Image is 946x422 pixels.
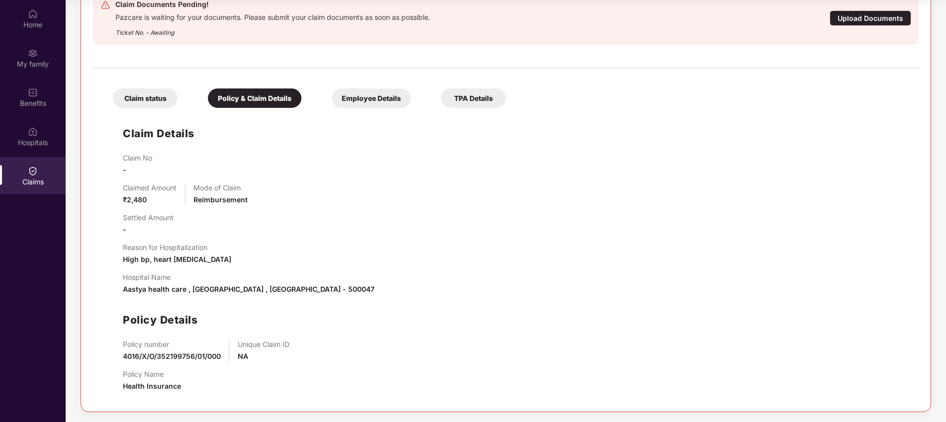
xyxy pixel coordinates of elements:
img: svg+xml;base64,PHN2ZyBpZD0iQmVuZWZpdHMiIHhtbG5zPSJodHRwOi8vd3d3LnczLm9yZy8yMDAwL3N2ZyIgd2lkdGg9Ij... [28,87,38,97]
p: Policy Name [123,370,181,378]
span: Reimbursement [193,195,248,204]
img: svg+xml;base64,PHN2ZyBpZD0iSG9zcGl0YWxzIiB4bWxucz0iaHR0cDovL3d3dy53My5vcmcvMjAwMC9zdmciIHdpZHRoPS... [28,127,38,137]
div: TPA Details [441,88,506,108]
span: ₹2,480 [123,195,147,204]
img: svg+xml;base64,PHN2ZyBpZD0iQ2xhaW0iIHhtbG5zPSJodHRwOi8vd3d3LnczLm9yZy8yMDAwL3N2ZyIgd2lkdGg9IjIwIi... [28,166,38,176]
p: Settled Amount [123,213,174,222]
span: - [123,225,126,234]
div: Upload Documents [830,10,911,26]
span: NA [238,352,248,360]
p: Claim No [123,154,152,162]
div: Policy & Claim Details [208,88,301,108]
h1: Policy Details [123,312,197,328]
p: Hospital Name [123,273,375,281]
div: Pazcare is waiting for your documents. Please submit your claim documents as soon as possible. [115,10,430,22]
span: High bp, heart [MEDICAL_DATA] [123,255,231,263]
span: - [123,166,126,174]
div: Ticket No. - Awaiting [115,22,430,37]
div: Claim status [113,88,178,108]
span: 4016/X/O/352199756/01/000 [123,352,221,360]
p: Reason for Hospitalization [123,243,231,252]
div: Employee Details [332,88,411,108]
span: Health Insurance [123,382,181,390]
img: svg+xml;base64,PHN2ZyB3aWR0aD0iMjAiIGhlaWdodD0iMjAiIHZpZXdCb3g9IjAgMCAyMCAyMCIgZmlsbD0ibm9uZSIgeG... [28,48,38,58]
p: Claimed Amount [123,183,177,192]
span: Aastya health care , [GEOGRAPHIC_DATA] , [GEOGRAPHIC_DATA] - 500047 [123,285,375,293]
p: Unique Claim ID [238,340,289,348]
p: Policy number [123,340,221,348]
h1: Claim Details [123,125,194,142]
p: Mode of Claim [193,183,248,192]
img: svg+xml;base64,PHN2ZyBpZD0iSG9tZSIgeG1sbnM9Imh0dHA6Ly93d3cudzMub3JnLzIwMDAvc3ZnIiB3aWR0aD0iMjAiIG... [28,9,38,19]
